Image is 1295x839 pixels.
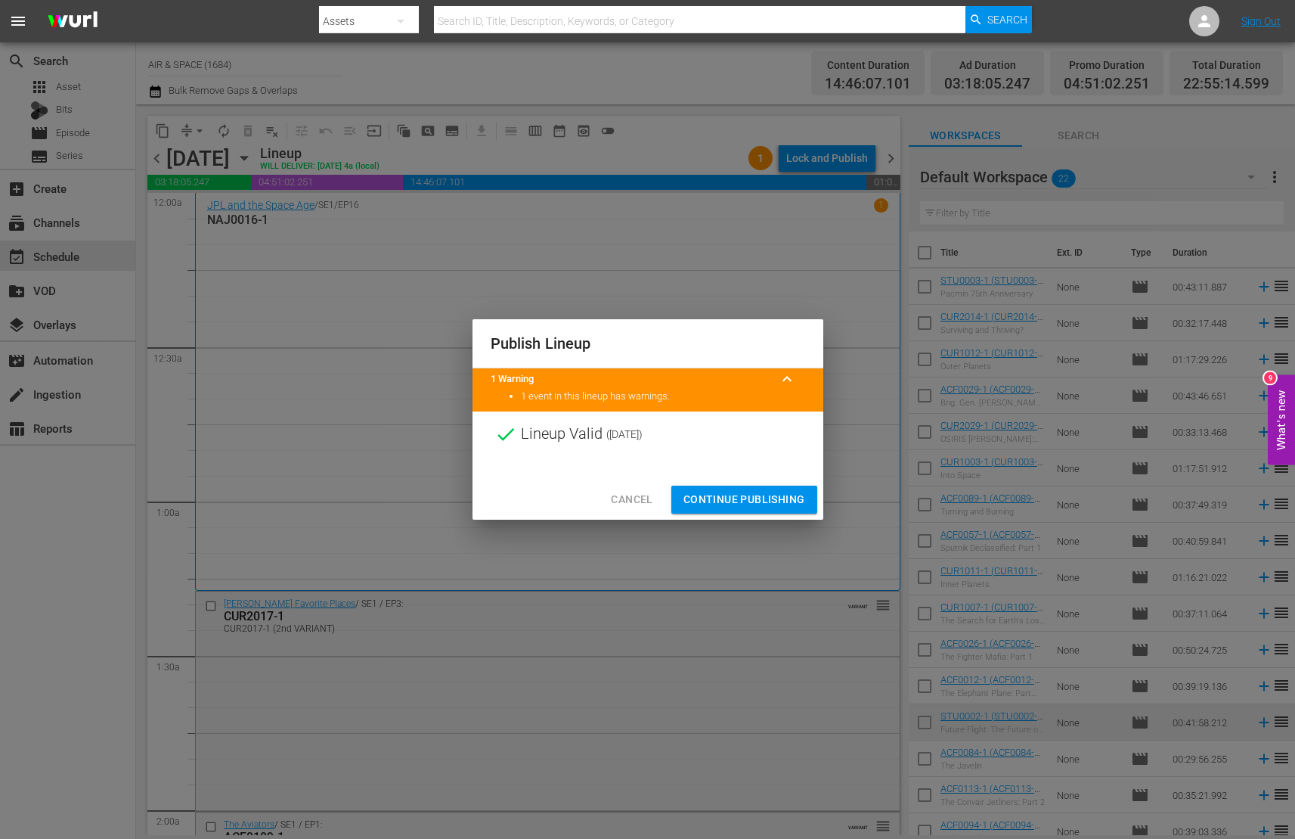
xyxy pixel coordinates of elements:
title: 1 Warning [491,372,769,387]
img: ans4CAIJ8jUAAAAAAAAAAAAAAAAAAAAAAAAgQb4GAAAAAAAAAAAAAAAAAAAAAAAAJMjXAAAAAAAAAAAAAAAAAAAAAAAAgAT5G... [36,4,109,39]
span: Search [987,6,1027,33]
button: Cancel [599,486,665,514]
span: ( [DATE] ) [606,423,643,446]
span: keyboard_arrow_up [778,370,796,388]
span: Cancel [611,490,652,509]
button: Open Feedback Widget [1268,374,1295,465]
a: Sign Out [1241,15,1281,27]
div: Lineup Valid [472,412,823,457]
div: 9 [1264,371,1276,384]
li: 1 event in this lineup has warnings. [521,390,805,404]
span: Continue Publishing [683,490,805,509]
h2: Publish Lineup [491,331,805,356]
button: keyboard_arrow_up [769,361,805,397]
button: Continue Publishing [671,486,817,514]
span: menu [9,12,27,30]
